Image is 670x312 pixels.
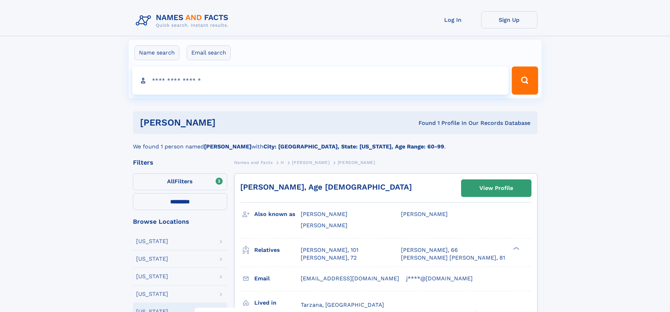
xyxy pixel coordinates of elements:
a: Log In [425,11,481,28]
a: [PERSON_NAME], 101 [301,246,358,254]
img: Logo Names and Facts [133,11,234,30]
div: We found 1 person named with . [133,134,537,151]
a: H [281,158,284,167]
div: [US_STATE] [136,238,168,244]
a: Sign Up [481,11,537,28]
h3: Lived in [254,297,301,309]
span: [PERSON_NAME] [301,211,347,217]
span: [PERSON_NAME] [301,222,347,229]
a: Names and Facts [234,158,273,167]
div: [US_STATE] [136,291,168,297]
div: ❯ [511,246,520,250]
h1: [PERSON_NAME] [140,118,317,127]
div: [US_STATE] [136,256,168,262]
div: [US_STATE] [136,274,168,279]
span: [PERSON_NAME] [292,160,330,165]
a: [PERSON_NAME], 66 [401,246,458,254]
span: [PERSON_NAME] [401,211,448,217]
h3: Relatives [254,244,301,256]
b: [PERSON_NAME] [204,143,251,150]
div: View Profile [479,180,513,196]
h3: Email [254,273,301,285]
div: Browse Locations [133,218,227,225]
a: [PERSON_NAME], Age [DEMOGRAPHIC_DATA] [240,183,412,191]
a: [PERSON_NAME] [292,158,330,167]
a: [PERSON_NAME] [PERSON_NAME], 81 [401,254,505,262]
h3: Also known as [254,208,301,220]
button: Search Button [512,66,538,95]
a: [PERSON_NAME], 72 [301,254,357,262]
label: Filters [133,173,227,190]
div: Found 1 Profile In Our Records Database [317,119,530,127]
input: search input [132,66,509,95]
label: Name search [134,45,179,60]
b: City: [GEOGRAPHIC_DATA], State: [US_STATE], Age Range: 60-99 [263,143,444,150]
span: [EMAIL_ADDRESS][DOMAIN_NAME] [301,275,399,282]
span: [PERSON_NAME] [338,160,375,165]
div: Filters [133,159,227,166]
span: Tarzana, [GEOGRAPHIC_DATA] [301,301,384,308]
span: All [167,178,174,185]
span: H [281,160,284,165]
a: View Profile [461,180,531,197]
label: Email search [187,45,231,60]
